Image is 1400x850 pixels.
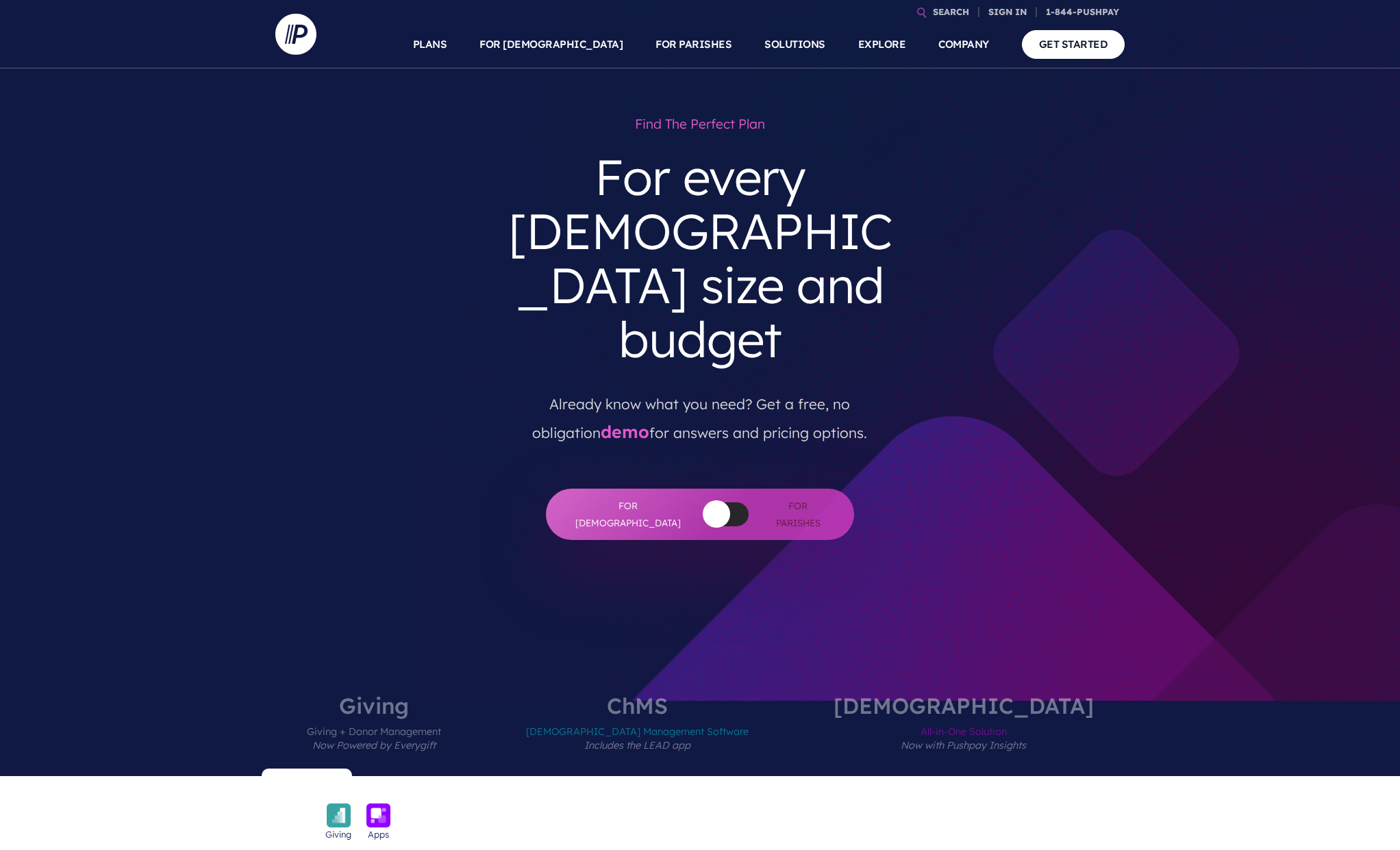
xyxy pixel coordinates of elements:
h1: Find the perfect plan [493,110,907,139]
label: ChMS [485,695,790,776]
em: Now with Pushpay Insights [901,739,1026,751]
a: FOR [DEMOGRAPHIC_DATA] [479,21,623,68]
a: COMPANY [938,21,989,68]
img: icon_giving-bckgrnd-600x600-1.png [327,803,351,827]
label: [DEMOGRAPHIC_DATA] [792,695,1135,776]
a: GET STARTED [1022,30,1125,58]
a: SOLUTIONS [764,21,825,68]
a: EXPLORE [858,21,906,68]
label: Giving [266,695,482,776]
img: icon_apps-bckgrnd-600x600-1.png [366,803,390,827]
a: FOR PARISHES [655,21,732,68]
a: demo [601,421,649,442]
h3: For every [DEMOGRAPHIC_DATA] size and budget [493,139,907,378]
span: [DEMOGRAPHIC_DATA] Management Software [526,717,749,776]
em: Now Powered by Everygift [312,739,436,751]
span: Apps [368,827,389,841]
span: All-in-One Solution [834,717,1094,776]
span: For Parishes [769,498,827,531]
em: Includes the LEAD app [584,739,690,751]
a: PLANS [413,21,447,68]
p: Already know what you need? Get a free, no obligation for answers and pricing options. [503,378,897,448]
span: Giving [325,827,351,841]
span: Giving + Donor Management [307,717,441,776]
span: For [DEMOGRAPHIC_DATA] [573,498,683,531]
